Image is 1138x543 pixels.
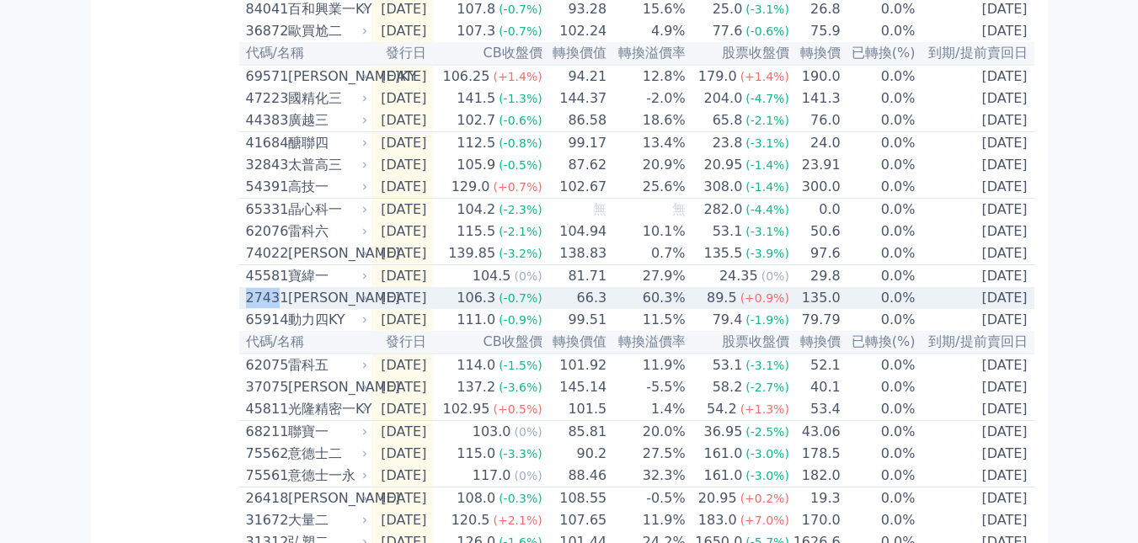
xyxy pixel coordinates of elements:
[790,20,841,42] td: 75.9
[543,221,608,242] td: 104.94
[740,514,789,527] span: (+7.0%)
[607,309,686,331] td: 11.5%
[790,109,841,132] td: 76.0
[288,21,365,41] div: 歐買尬二
[453,21,499,41] div: 107.3
[701,177,746,197] div: 308.0
[499,24,542,38] span: (-0.7%)
[469,466,515,486] div: 117.0
[745,381,789,394] span: (-2.7%)
[246,110,284,130] div: 44383
[543,309,608,331] td: 99.51
[469,266,515,286] div: 104.5
[607,421,686,444] td: 20.0%
[246,155,284,175] div: 32843
[607,20,686,42] td: 4.9%
[740,291,789,305] span: (+0.9%)
[499,359,542,372] span: (-1.5%)
[841,376,916,398] td: 0.0%
[841,421,916,444] td: 0.0%
[916,154,1034,176] td: [DATE]
[709,221,746,242] div: 53.1
[790,221,841,242] td: 50.6
[239,331,371,354] th: 代碼/名稱
[745,469,789,482] span: (-3.0%)
[371,109,434,132] td: [DATE]
[916,465,1034,487] td: [DATE]
[672,201,686,217] span: 無
[246,444,284,464] div: 75562
[246,221,284,242] div: 62076
[543,265,608,288] td: 81.71
[790,88,841,109] td: 141.3
[790,354,841,376] td: 52.1
[607,176,686,199] td: 25.6%
[790,331,841,354] th: 轉換價
[371,287,434,309] td: [DATE]
[448,510,494,530] div: 120.5
[607,242,686,265] td: 0.7%
[701,466,746,486] div: 161.0
[701,444,746,464] div: 161.0
[841,109,916,132] td: 0.0%
[246,266,284,286] div: 45581
[607,265,686,288] td: 27.9%
[916,109,1034,132] td: [DATE]
[288,243,365,264] div: [PERSON_NAME]
[709,21,746,41] div: 77.6
[288,444,365,464] div: 意德士二
[453,133,499,153] div: 112.5
[709,110,746,130] div: 65.8
[288,422,365,442] div: 聯寶一
[709,310,746,330] div: 79.4
[543,20,608,42] td: 102.24
[371,88,434,109] td: [DATE]
[841,331,916,354] th: 已轉換(%)
[841,20,916,42] td: 0.0%
[841,242,916,265] td: 0.0%
[841,154,916,176] td: 0.0%
[607,109,686,132] td: 18.6%
[745,92,789,105] span: (-4.7%)
[543,354,608,376] td: 101.92
[433,331,542,354] th: CB收盤價
[499,447,542,460] span: (-3.3%)
[703,399,740,419] div: 54.2
[239,42,371,65] th: 代碼/名稱
[288,221,365,242] div: 雷科六
[745,203,789,216] span: (-4.4%)
[371,376,434,398] td: [DATE]
[841,309,916,331] td: 0.0%
[246,377,284,397] div: 37075
[543,443,608,465] td: 90.2
[543,376,608,398] td: 145.14
[543,487,608,510] td: 108.55
[790,465,841,487] td: 182.0
[371,132,434,155] td: [DATE]
[543,242,608,265] td: 138.83
[288,200,365,220] div: 晶心科一
[790,421,841,444] td: 43.06
[740,402,789,416] span: (+1.3%)
[493,402,542,416] span: (+0.5%)
[790,42,841,65] th: 轉換價
[453,355,499,375] div: 114.0
[453,88,499,109] div: 141.5
[499,247,542,260] span: (-3.2%)
[246,243,284,264] div: 74022
[709,355,746,375] div: 53.1
[709,377,746,397] div: 58.2
[701,155,746,175] div: 20.95
[607,376,686,398] td: -5.5%
[916,221,1034,242] td: [DATE]
[499,313,542,327] span: (-0.9%)
[790,176,841,199] td: 300.0
[607,487,686,510] td: -0.5%
[841,443,916,465] td: 0.0%
[745,158,789,172] span: (-1.4%)
[499,225,542,238] span: (-2.1%)
[453,377,499,397] div: 137.2
[453,200,499,220] div: 104.2
[499,492,542,505] span: (-0.3%)
[701,422,746,442] div: 36.95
